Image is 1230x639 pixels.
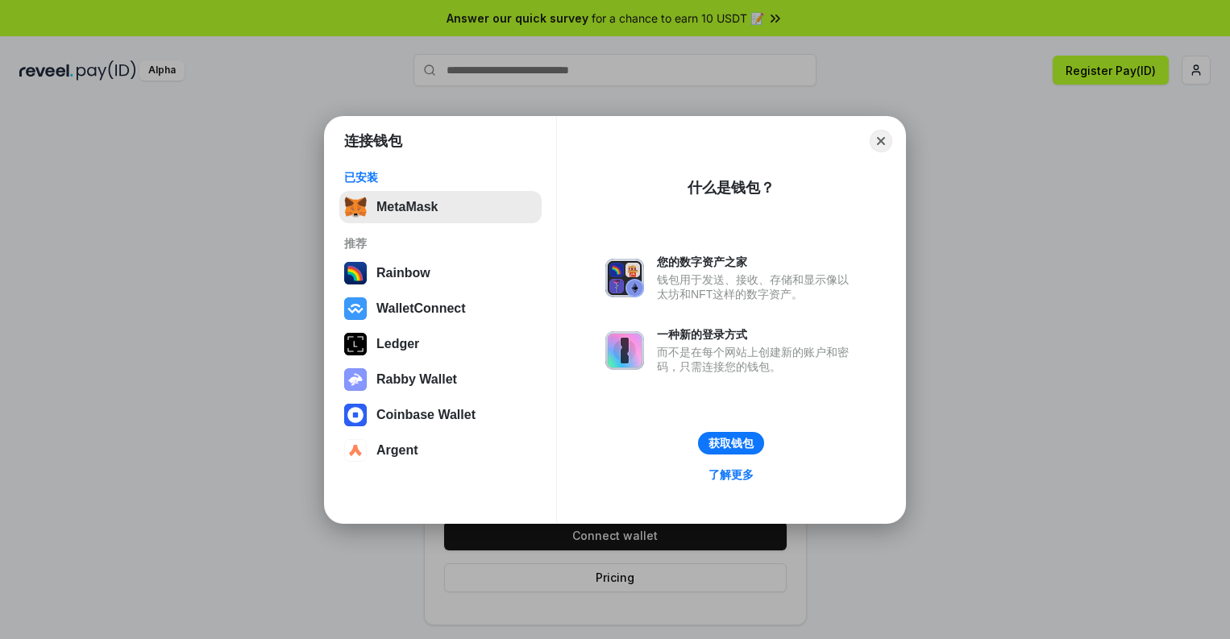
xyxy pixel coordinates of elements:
div: 推荐 [344,236,537,251]
div: Rabby Wallet [376,372,457,387]
div: 获取钱包 [708,436,754,450]
h1: 连接钱包 [344,131,402,151]
button: Close [870,130,892,152]
button: Coinbase Wallet [339,399,542,431]
img: svg+xml,%3Csvg%20width%3D%2228%22%20height%3D%2228%22%20viewBox%3D%220%200%2028%2028%22%20fill%3D... [344,439,367,462]
div: 了解更多 [708,467,754,482]
button: Rabby Wallet [339,363,542,396]
img: svg+xml,%3Csvg%20xmlns%3D%22http%3A%2F%2Fwww.w3.org%2F2000%2Fsvg%22%20fill%3D%22none%22%20viewBox... [344,368,367,391]
button: WalletConnect [339,293,542,325]
img: svg+xml,%3Csvg%20xmlns%3D%22http%3A%2F%2Fwww.w3.org%2F2000%2Fsvg%22%20fill%3D%22none%22%20viewBox... [605,331,644,370]
div: 什么是钱包？ [688,178,775,197]
button: Argent [339,434,542,467]
button: 获取钱包 [698,432,764,454]
div: 一种新的登录方式 [657,327,857,342]
div: Argent [376,443,418,458]
div: 而不是在每个网站上创建新的账户和密码，只需连接您的钱包。 [657,345,857,374]
button: Rainbow [339,257,542,289]
div: 已安装 [344,170,537,185]
div: WalletConnect [376,301,466,316]
div: 钱包用于发送、接收、存储和显示像以太坊和NFT这样的数字资产。 [657,272,857,301]
img: svg+xml,%3Csvg%20width%3D%22120%22%20height%3D%22120%22%20viewBox%3D%220%200%20120%20120%22%20fil... [344,262,367,284]
div: MetaMask [376,200,438,214]
img: svg+xml,%3Csvg%20fill%3D%22none%22%20height%3D%2233%22%20viewBox%3D%220%200%2035%2033%22%20width%... [344,196,367,218]
div: 您的数字资产之家 [657,255,857,269]
button: MetaMask [339,191,542,223]
img: svg+xml,%3Csvg%20xmlns%3D%22http%3A%2F%2Fwww.w3.org%2F2000%2Fsvg%22%20width%3D%2228%22%20height%3... [344,333,367,355]
div: Coinbase Wallet [376,408,476,422]
img: svg+xml,%3Csvg%20width%3D%2228%22%20height%3D%2228%22%20viewBox%3D%220%200%2028%2028%22%20fill%3D... [344,297,367,320]
a: 了解更多 [699,464,763,485]
button: Ledger [339,328,542,360]
img: svg+xml,%3Csvg%20xmlns%3D%22http%3A%2F%2Fwww.w3.org%2F2000%2Fsvg%22%20fill%3D%22none%22%20viewBox... [605,259,644,297]
div: Rainbow [376,266,430,280]
div: Ledger [376,337,419,351]
img: svg+xml,%3Csvg%20width%3D%2228%22%20height%3D%2228%22%20viewBox%3D%220%200%2028%2028%22%20fill%3D... [344,404,367,426]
